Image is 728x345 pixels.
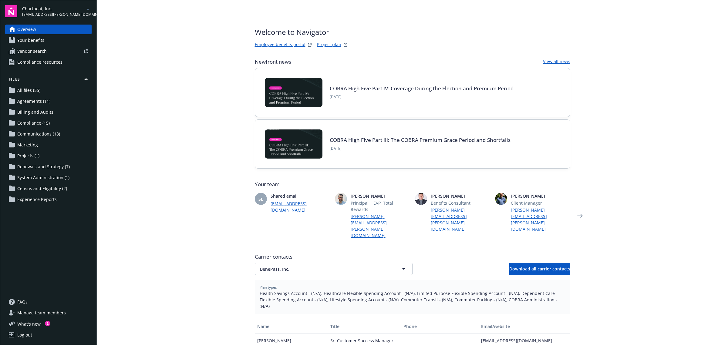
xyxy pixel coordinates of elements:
[330,94,514,100] span: [DATE]
[401,319,479,333] button: Phone
[5,118,92,128] a: Compliance (15)
[5,129,92,139] a: Communications (18)
[330,323,399,330] div: Title
[335,193,347,205] img: photo
[5,85,92,95] a: All files (55)
[17,85,40,95] span: All files (55)
[84,5,92,13] a: arrowDropDown
[45,320,50,325] div: 1
[257,323,325,330] div: Name
[17,162,70,172] span: Renewals and Strategy (7)
[17,308,66,318] span: Manage team members
[265,129,322,159] img: BLOG-Card Image - Compliance - COBRA High Five Pt 3 - 09-03-25.jpg
[306,41,313,49] a: striveWebsite
[511,193,570,199] span: [PERSON_NAME]
[17,330,32,340] div: Log out
[351,193,410,199] span: [PERSON_NAME]
[5,35,92,45] a: Your benefits
[22,12,84,17] span: [EMAIL_ADDRESS][PERSON_NAME][DOMAIN_NAME]
[255,319,328,333] button: Name
[260,285,565,290] span: Plan types
[479,319,570,333] button: Email/website
[255,41,305,49] a: Employee benefits portal
[17,35,44,45] span: Your benefits
[5,308,92,318] a: Manage team members
[351,213,410,239] a: [PERSON_NAME][EMAIL_ADDRESS][PERSON_NAME][DOMAIN_NAME]
[495,193,507,205] img: photo
[511,207,570,232] a: [PERSON_NAME][EMAIL_ADDRESS][PERSON_NAME][DOMAIN_NAME]
[5,321,50,327] button: What's new1
[255,253,570,260] span: Carrier contacts
[5,25,92,34] a: Overview
[317,41,341,49] a: Project plan
[481,323,568,330] div: Email/website
[17,25,36,34] span: Overview
[543,58,570,65] a: View all news
[271,193,330,199] span: Shared email
[17,57,62,67] span: Compliance resources
[255,181,570,188] span: Your team
[5,5,17,17] img: navigator-logo.svg
[431,193,490,199] span: [PERSON_NAME]
[351,200,410,213] span: Principal | EVP, Total Rewards
[5,96,92,106] a: Agreements (11)
[258,196,263,202] span: SE
[17,151,39,161] span: Projects (1)
[22,5,84,12] span: Chartbeat, Inc.
[255,27,349,38] span: Welcome to Navigator
[330,136,511,143] a: COBRA High Five Part III: The COBRA Premium Grace Period and Shortfalls
[575,211,585,221] a: Next
[17,46,47,56] span: Vendor search
[330,146,511,151] span: [DATE]
[17,195,57,204] span: Experience Reports
[17,96,50,106] span: Agreements (11)
[5,162,92,172] a: Renewals and Strategy (7)
[5,77,92,84] button: Files
[260,290,565,309] span: Health Savings Account - (N/A), Healthcare Flexible Spending Account - (N/A), Limited Purpose Fle...
[415,193,427,205] img: photo
[403,323,476,330] div: Phone
[5,297,92,307] a: FAQs
[5,184,92,193] a: Census and Eligibility (2)
[271,200,330,213] a: [EMAIL_ADDRESS][DOMAIN_NAME]
[17,184,67,193] span: Census and Eligibility (2)
[330,85,514,92] a: COBRA High Five Part IV: Coverage During the Election and Premium Period
[17,321,41,327] span: What ' s new
[509,263,570,275] button: Download all carrier contacts
[5,107,92,117] a: Billing and Audits
[17,173,69,183] span: System Administration (1)
[17,297,28,307] span: FAQs
[431,207,490,232] a: [PERSON_NAME][EMAIL_ADDRESS][PERSON_NAME][DOMAIN_NAME]
[17,107,53,117] span: Billing and Audits
[328,319,401,333] button: Title
[511,200,570,206] span: Client Manager
[17,140,38,150] span: Marketing
[342,41,349,49] a: projectPlanWebsite
[22,5,92,17] button: Chartbeat, Inc.[EMAIL_ADDRESS][PERSON_NAME][DOMAIN_NAME]arrowDropDown
[5,140,92,150] a: Marketing
[5,46,92,56] a: Vendor search
[5,151,92,161] a: Projects (1)
[265,78,322,107] img: BLOG-Card Image - Compliance - COBRA High Five Pt 4 - 09-04-25.jpg
[255,263,413,275] button: BenePass, Inc.
[5,57,92,67] a: Compliance resources
[509,266,570,272] span: Download all carrier contacts
[17,129,60,139] span: Communications (18)
[5,173,92,183] a: System Administration (1)
[431,200,490,206] span: Benefits Consultant
[260,266,386,272] span: BenePass, Inc.
[5,195,92,204] a: Experience Reports
[17,118,50,128] span: Compliance (15)
[255,58,291,65] span: Newfront news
